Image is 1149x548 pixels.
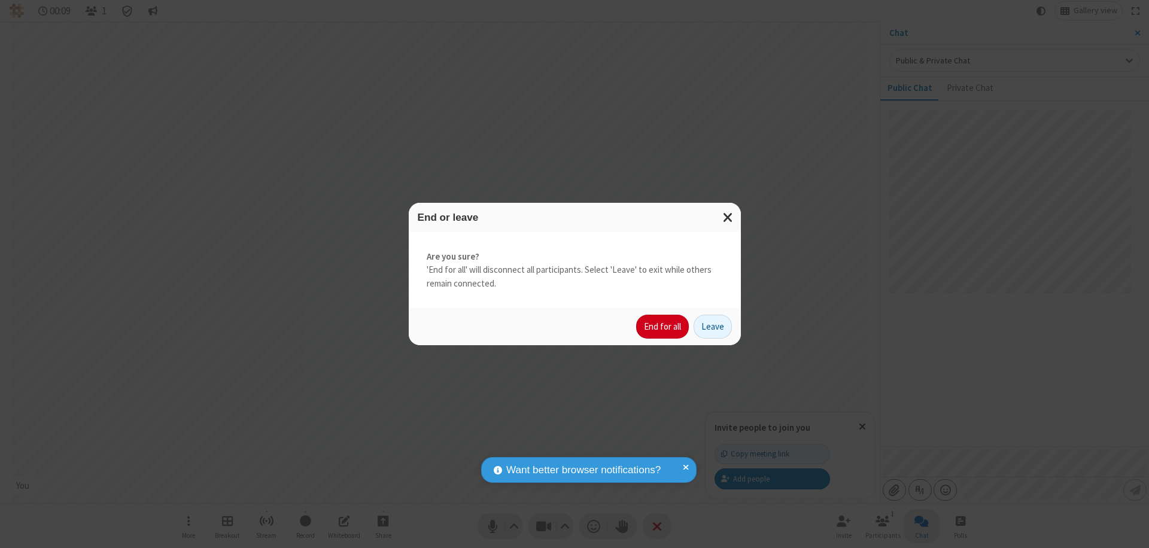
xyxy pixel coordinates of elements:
button: End for all [636,315,689,339]
div: 'End for all' will disconnect all participants. Select 'Leave' to exit while others remain connec... [409,232,741,309]
button: Close modal [716,203,741,232]
span: Want better browser notifications? [506,462,661,478]
h3: End or leave [418,212,732,223]
strong: Are you sure? [427,250,723,264]
button: Leave [694,315,732,339]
